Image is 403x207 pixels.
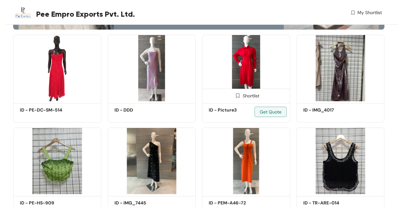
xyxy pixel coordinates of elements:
img: 33525fd5-8dda-4fdc-a612-380ba968b732 [297,35,385,101]
h5: ID - DDD [114,107,169,113]
h5: ID - TR-ARE-014 [303,200,358,206]
h5: ID - IMG_4017 [303,107,358,113]
h5: ID - PEM-A46-72 [209,200,263,206]
img: 84037568-4c50-42b2-91e5-b78f66d8ace2 [202,35,290,101]
div: Shortlist [232,92,259,98]
h5: ID - PE-DC-SM-514 [20,107,74,113]
span: Pee Empro Exports Pvt. Ltd. [36,8,135,20]
span: My Shortlist [357,9,382,16]
img: a8ed7303-da98-4454-8d52-9b7bb049a284 [297,128,385,194]
img: wishlist [350,9,356,16]
img: f49e26cd-9356-4827-b0f0-d81d3958c147 [108,35,196,101]
button: Get Quote [255,107,287,117]
img: Shortlist [235,93,241,99]
img: 87527892-1258-493d-910b-c5459e313c61 [13,35,101,101]
img: Buyer Portal [13,3,34,23]
img: 6530263e-ebe2-4d86-b691-b69bee226967 [202,128,290,194]
img: 4b826f93-81da-4761-8bf8-85a81fe4199d [13,128,101,194]
h5: ID - IMG_7445 [114,200,169,206]
h5: ID - PE-HS-909 [20,200,74,206]
span: Get Quote [260,108,281,115]
h5: ID - Picture3 [209,107,263,113]
img: 1797e058-f091-49fa-b0b5-3e2bd5b1a34f [108,128,196,194]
